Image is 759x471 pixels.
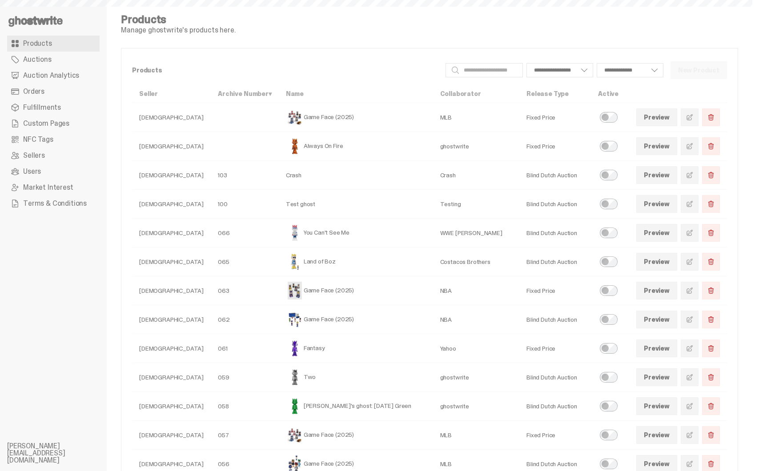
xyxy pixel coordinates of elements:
a: Preview [636,339,677,357]
td: Yahoo [433,334,519,363]
th: Release Type [519,85,591,103]
button: Delete Product [702,195,720,213]
a: Fulfillments [7,100,100,116]
td: Game Face (2025) [279,276,433,305]
td: [DEMOGRAPHIC_DATA] [132,392,211,421]
img: Game Face (2025) [286,311,304,328]
button: Delete Product [702,397,720,415]
td: Testing [433,190,519,219]
td: Blind Dutch Auction [519,363,591,392]
td: 059 [211,363,279,392]
a: Sellers [7,148,100,164]
td: Game Face (2025) [279,103,433,132]
td: Costacos Brothers [433,247,519,276]
td: Always On Fire [279,132,433,161]
img: Game Face (2025) [286,108,304,126]
td: 066 [211,219,279,247]
img: Fantasy [286,339,304,357]
td: 065 [211,247,279,276]
span: Products [23,40,52,47]
td: Game Face (2025) [279,305,433,334]
td: Fixed Price [519,421,591,450]
button: Delete Product [702,311,720,328]
a: Custom Pages [7,116,100,132]
a: Archive Number▾ [218,90,272,98]
td: NBA [433,305,519,334]
a: Auction Analytics [7,68,100,84]
td: Blind Dutch Auction [519,190,591,219]
a: NFC Tags [7,132,100,148]
th: Name [279,85,433,103]
img: Always On Fire [286,137,304,155]
td: [DEMOGRAPHIC_DATA] [132,305,211,334]
td: ghostwrite [433,132,519,161]
a: Active [598,90,618,98]
a: Preview [636,282,677,299]
td: 058 [211,392,279,421]
a: Products [7,36,100,52]
td: [DEMOGRAPHIC_DATA] [132,334,211,363]
td: Fixed Price [519,103,591,132]
td: Game Face (2025) [279,421,433,450]
button: Delete Product [702,108,720,126]
td: You Can't See Me [279,219,433,247]
a: Preview [636,166,677,184]
td: MLB [433,103,519,132]
button: Delete Product [702,224,720,242]
span: Fulfillments [23,104,61,111]
a: Preview [636,253,677,271]
td: [DEMOGRAPHIC_DATA] [132,103,211,132]
a: Auctions [7,52,100,68]
td: [DEMOGRAPHIC_DATA] [132,161,211,190]
td: Fixed Price [519,132,591,161]
a: Preview [636,108,677,126]
p: Manage ghostwrite's products here. [121,27,236,34]
td: 063 [211,276,279,305]
a: Orders [7,84,100,100]
span: ▾ [269,90,272,98]
td: Land of Boz [279,247,433,276]
p: Products [132,67,438,73]
img: Schrödinger's ghost: Sunday Green [286,397,304,415]
th: Collaborator [433,85,519,103]
img: Land of Boz [286,253,304,271]
td: ghostwrite [433,392,519,421]
span: Auctions [23,56,52,63]
td: Fixed Price [519,334,591,363]
h4: Products [121,14,236,25]
td: [DEMOGRAPHIC_DATA] [132,190,211,219]
span: Sellers [23,152,45,159]
a: Users [7,164,100,180]
a: Preview [636,426,677,444]
td: Crash [433,161,519,190]
span: Orders [23,88,44,95]
td: NBA [433,276,519,305]
span: Market Interest [23,184,73,191]
span: Terms & Conditions [23,200,87,207]
td: [DEMOGRAPHIC_DATA] [132,421,211,450]
td: 100 [211,190,279,219]
td: Fantasy [279,334,433,363]
td: [DEMOGRAPHIC_DATA] [132,247,211,276]
button: Delete Product [702,253,720,271]
li: [PERSON_NAME][EMAIL_ADDRESS][DOMAIN_NAME] [7,443,114,464]
a: Preview [636,137,677,155]
span: Custom Pages [23,120,69,127]
td: Blind Dutch Auction [519,247,591,276]
span: Users [23,168,41,175]
td: Test ghost [279,190,433,219]
td: [PERSON_NAME]'s ghost: [DATE] Green [279,392,433,421]
td: Blind Dutch Auction [519,305,591,334]
td: [DEMOGRAPHIC_DATA] [132,276,211,305]
button: Delete Product [702,368,720,386]
button: Delete Product [702,166,720,184]
td: Two [279,363,433,392]
th: Seller [132,85,211,103]
td: 062 [211,305,279,334]
img: You Can't See Me [286,224,304,242]
td: [DEMOGRAPHIC_DATA] [132,219,211,247]
span: NFC Tags [23,136,53,143]
td: 061 [211,334,279,363]
td: [DEMOGRAPHIC_DATA] [132,132,211,161]
a: Preview [636,368,677,386]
